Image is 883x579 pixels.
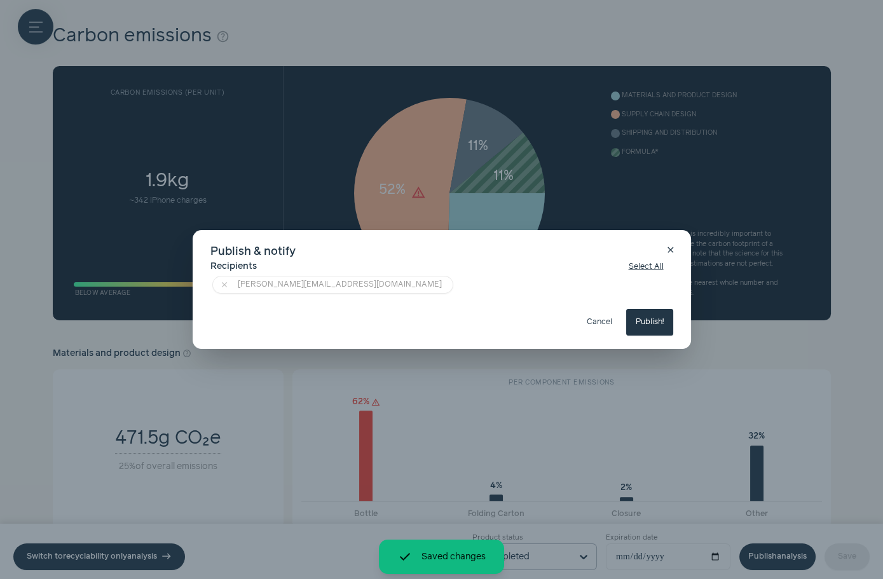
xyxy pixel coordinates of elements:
button: close [PERSON_NAME][EMAIL_ADDRESS][DOMAIN_NAME] [212,276,453,294]
span: done [397,549,413,564]
button: Publish! [626,309,673,336]
span: Saved changes [421,550,486,564]
button: Select All [619,260,673,273]
i: close [220,280,229,289]
span: Recipients [210,260,257,273]
button: close [662,241,680,259]
span: close [666,245,676,255]
h3: Publish & notify [210,243,673,260]
button: Cancel [577,309,622,336]
span: [PERSON_NAME][EMAIL_ADDRESS][DOMAIN_NAME] [233,281,446,289]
